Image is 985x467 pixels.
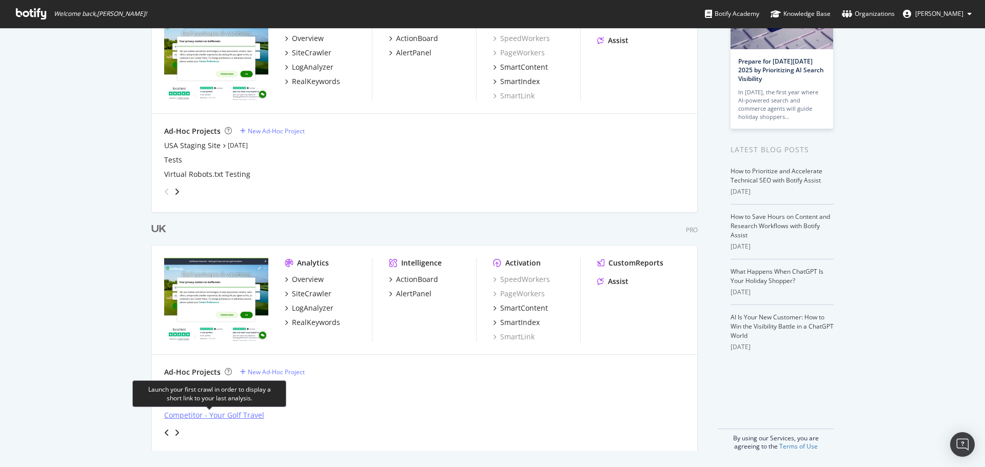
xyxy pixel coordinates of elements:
a: SmartContent [493,62,548,72]
a: CustomReports [597,258,663,268]
div: RealKeywords [292,317,340,328]
a: ActionBoard [389,274,438,285]
div: SmartIndex [500,76,540,87]
a: SmartLink [493,91,535,101]
div: Intelligence [401,258,442,268]
div: New Ad-Hoc Project [248,368,305,376]
a: LogAnalyzer [285,62,333,72]
a: SmartContent [493,303,548,313]
div: angle-right [173,187,181,197]
div: Knowledge Base [771,9,831,19]
div: Pro [686,226,698,234]
div: Organizations [842,9,895,19]
div: By using our Services, you are agreeing to the [718,429,834,451]
div: RealKeywords [292,76,340,87]
div: LogAnalyzer [292,303,333,313]
div: Overview [292,274,324,285]
a: Prepare for [DATE][DATE] 2025 by Prioritizing AI Search Visibility [738,57,824,83]
div: CustomReports [608,258,663,268]
a: Competitor - Your Golf Travel [164,410,264,420]
span: Welcome back, [PERSON_NAME] ! [54,10,147,18]
img: www.golfbreaks.com/en-us/ [164,17,268,100]
div: SmartIndex [500,317,540,328]
a: SiteCrawler [285,289,331,299]
a: USA Staging Site [164,140,221,151]
div: angle-right [173,428,181,438]
div: SiteCrawler [292,289,331,299]
a: New Ad-Hoc Project [240,127,305,135]
a: Overview [285,33,324,44]
a: Overview [285,274,324,285]
a: RealKeywords [285,76,340,87]
a: Tests [164,155,182,165]
div: [DATE] [731,342,834,352]
div: Activation [505,258,541,268]
div: [DATE] [731,288,834,297]
div: SiteCrawler [292,48,331,58]
div: Overview [292,33,324,44]
button: [PERSON_NAME] [895,6,980,22]
div: Ad-Hoc Projects [164,126,221,136]
a: AI Is Your New Customer: How to Win the Visibility Battle in a ChatGPT World [731,313,834,340]
a: Virtual Robots.txt Testing [164,169,250,179]
a: [DATE] [228,141,248,150]
a: SiteCrawler [285,48,331,58]
a: Assist [597,276,628,287]
a: SmartIndex [493,76,540,87]
div: [DATE] [731,242,834,251]
a: How to Save Hours on Content and Research Workflows with Botify Assist [731,212,830,239]
a: UK [151,222,170,237]
a: SmartLink [493,332,535,342]
a: What Happens When ChatGPT Is Your Holiday Shopper? [731,267,823,285]
div: UK [151,222,166,237]
a: Terms of Use [779,442,818,451]
div: [DATE] [731,187,834,196]
div: ActionBoard [396,33,438,44]
div: Open Intercom Messenger [950,432,975,457]
a: PageWorkers [493,48,545,58]
div: Assist [608,35,628,46]
a: SmartIndex [493,317,540,328]
a: New Ad-Hoc Project [240,368,305,376]
div: Ad-Hoc Projects [164,367,221,377]
div: Latest Blog Posts [731,144,834,155]
span: Tom Duncombe [915,9,963,18]
a: RealKeywords [285,317,340,328]
a: ActionBoard [389,33,438,44]
div: angle-left [160,424,173,441]
div: In [DATE], the first year where AI-powered search and commerce agents will guide holiday shoppers… [738,88,825,121]
div: Launch your first crawl in order to display a short link to your last analysis. [141,385,278,402]
div: AlertPanel [396,289,431,299]
div: SmartContent [500,62,548,72]
div: Botify Academy [705,9,759,19]
div: Assist [608,276,628,287]
a: AlertPanel [389,48,431,58]
div: ActionBoard [396,274,438,285]
div: SmartContent [500,303,548,313]
a: PageWorkers [493,289,545,299]
a: LogAnalyzer [285,303,333,313]
a: SpeedWorkers [493,33,550,44]
a: AlertPanel [389,289,431,299]
div: AlertPanel [396,48,431,58]
div: Analytics [297,258,329,268]
div: LogAnalyzer [292,62,333,72]
a: How to Prioritize and Accelerate Technical SEO with Botify Assist [731,167,822,185]
img: www.golfbreaks.com/en-gb/ [164,258,268,341]
div: angle-left [160,184,173,200]
a: Assist [597,35,628,46]
a: SpeedWorkers [493,274,550,285]
div: New Ad-Hoc Project [248,127,305,135]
